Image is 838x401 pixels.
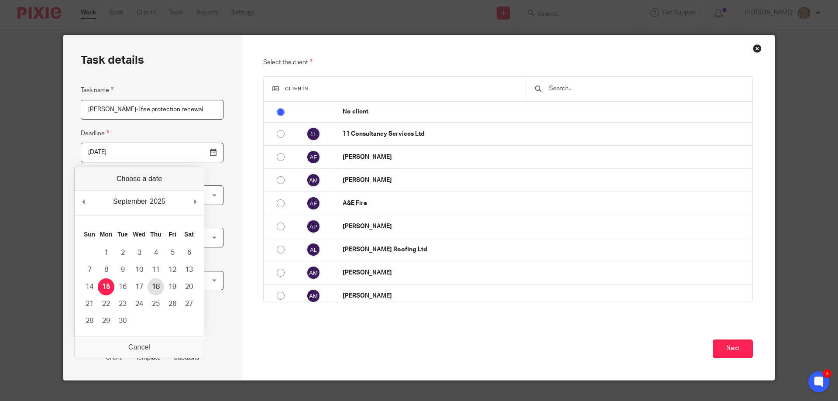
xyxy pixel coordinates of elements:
img: svg%3E [306,266,320,280]
abbr: Thursday [150,231,161,238]
label: Task name [81,85,113,95]
button: 19 [164,278,181,295]
button: 4 [148,244,164,261]
button: 12 [164,261,181,278]
img: svg%3E [306,289,320,303]
button: 26 [164,295,181,312]
img: svg%3E [306,196,320,210]
span: Clients [285,86,309,91]
button: 10 [131,261,148,278]
p: [PERSON_NAME] [343,176,748,185]
img: svg%3E [306,173,320,187]
button: 13 [181,261,197,278]
button: 14 [81,278,98,295]
img: svg%3E [306,150,320,164]
div: 2025 [148,195,167,208]
img: svg%3E [306,127,320,141]
label: Deadline [81,128,109,138]
p: Template [136,353,161,362]
abbr: Tuesday [117,231,128,238]
button: 7 [81,261,98,278]
p: Select the client [263,57,753,68]
abbr: Friday [168,231,176,238]
div: 1 [105,334,123,351]
p: 11 Consultancy Services Ltd [343,130,748,138]
abbr: Sunday [84,231,95,238]
button: 23 [114,295,131,312]
button: 11 [148,261,164,278]
p: [PERSON_NAME] Roofing Ltd [343,245,748,254]
button: 22 [98,295,114,312]
div: 3 [823,369,831,378]
p: Client [106,353,122,362]
button: 20 [181,278,197,295]
p: [PERSON_NAME] [343,222,748,231]
button: 28 [81,312,98,329]
button: 24 [131,295,148,312]
button: Next [713,339,753,358]
input: Task name [81,100,223,120]
div: September [112,195,148,208]
button: 5 [164,244,181,261]
button: 15 [98,278,114,295]
p: [PERSON_NAME] [343,153,748,161]
button: 29 [98,312,114,329]
h2: Task details [81,53,144,68]
button: 9 [114,261,131,278]
img: svg%3E [306,243,320,257]
input: Search... [548,84,744,93]
button: 2 [114,244,131,261]
p: A&E Fire [343,199,748,208]
button: 25 [148,295,164,312]
p: Subtasks [174,353,199,362]
div: 2 [139,334,157,351]
button: 6 [181,244,197,261]
button: 30 [114,312,131,329]
p: [PERSON_NAME] [343,268,748,277]
abbr: Saturday [184,231,194,238]
abbr: Wednesday [133,231,145,238]
button: 1 [98,244,114,261]
button: 16 [114,278,131,295]
button: 8 [98,261,114,278]
button: 18 [148,278,164,295]
div: 3 [178,334,195,351]
p: No client [343,107,748,116]
button: Next Month [191,195,199,208]
button: 17 [131,278,148,295]
input: Use the arrow keys to pick a date [81,143,223,162]
button: Previous Month [79,195,88,208]
abbr: Monday [100,231,112,238]
button: 21 [81,295,98,312]
button: 3 [131,244,148,261]
div: Close this dialog window [753,44,762,53]
p: [PERSON_NAME] [343,291,748,300]
button: 27 [181,295,197,312]
img: svg%3E [306,219,320,233]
